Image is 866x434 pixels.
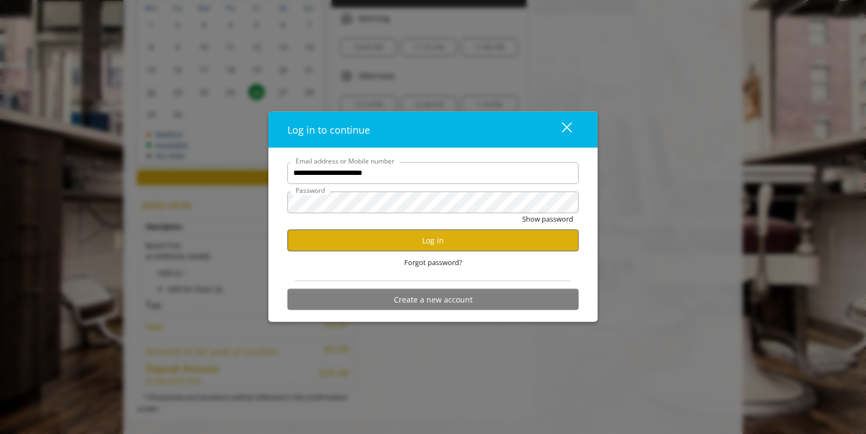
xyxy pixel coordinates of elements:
[290,155,400,166] label: Email address or Mobile number
[287,123,370,136] span: Log in to continue
[549,122,571,138] div: close dialog
[404,256,462,268] span: Forgot password?
[290,185,330,195] label: Password
[287,289,579,310] button: Create a new account
[287,162,579,184] input: Email address or Mobile number
[287,191,579,213] input: Password
[542,118,579,141] button: close dialog
[287,230,579,251] button: Log in
[522,213,573,224] button: Show password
